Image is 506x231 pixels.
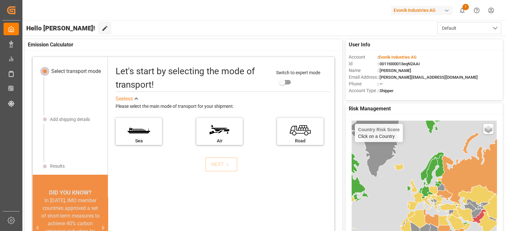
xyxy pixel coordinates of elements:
span: Account [349,54,378,60]
span: : Shipper [378,88,394,93]
div: NEXT [211,161,231,168]
div: DID YOU KNOW? [33,188,108,197]
button: Evonik Industries AG [391,4,455,16]
a: Layers [483,124,494,134]
span: Emission Calculator [28,41,73,49]
div: Select transport mode [51,68,101,75]
span: Switch to expert mode [276,70,320,75]
div: Air [200,138,240,144]
div: Evonik Industries AG [391,6,453,15]
span: Email Address [349,74,378,81]
span: Name [349,67,378,74]
div: Click on a Country [358,127,400,139]
span: Account Type [349,87,378,94]
div: Road [280,138,320,144]
span: : [378,55,417,60]
span: : [PERSON_NAME] [378,68,411,73]
span: Risk Management [349,105,391,113]
div: Please select the main mode of transport for your shipment. [116,103,330,110]
span: : — [378,82,383,86]
span: Evonik Industries AG [379,55,417,60]
h4: Country Risk Score [358,127,400,132]
span: Id [349,60,378,67]
button: open menu [437,22,501,34]
span: Default [442,25,456,32]
span: Hello [PERSON_NAME]! [26,22,95,34]
button: Help Center [469,3,484,18]
div: See less [116,95,133,103]
div: Sea [119,138,159,144]
div: Add shipping details [50,116,90,123]
span: Phone [349,81,378,87]
div: Results [50,163,65,170]
span: 1 [462,4,469,10]
span: : 0011t000013eqN2AAI [378,61,420,66]
span: User Info [349,41,370,49]
span: : [PERSON_NAME][EMAIL_ADDRESS][DOMAIN_NAME] [378,75,478,80]
div: Let's start by selecting the mode of transport! [116,65,270,92]
button: NEXT [205,157,237,171]
button: show 1 new notifications [455,3,469,18]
